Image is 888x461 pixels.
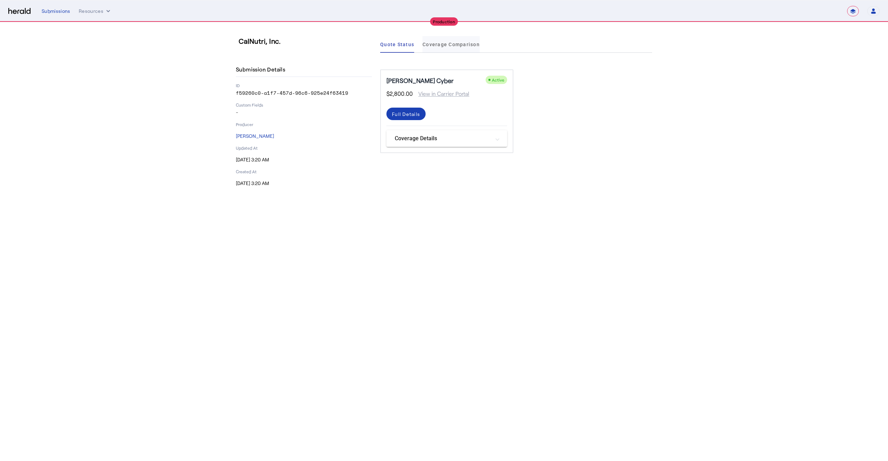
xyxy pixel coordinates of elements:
a: Quote Status [380,36,414,53]
h3: CalNutri, Inc. [239,36,375,46]
p: f59260c0-a1f7-457d-96c6-925e24f63419 [236,90,372,97]
span: Quote Status [380,42,414,47]
button: Resources dropdown menu [79,8,112,15]
p: Producer [236,121,372,127]
span: Coverage Comparison [422,42,480,47]
div: Submissions [42,8,70,15]
p: Custom Fields [236,102,372,108]
div: Production [430,17,458,26]
a: Coverage Comparison [422,36,480,53]
p: ID [236,83,372,88]
button: Full Details [386,108,426,120]
img: Herald Logo [8,8,31,15]
span: View in Carrier Portal [413,90,469,98]
p: Updated At [236,145,372,151]
p: [PERSON_NAME] [236,133,372,140]
span: $2,800.00 [386,90,413,98]
p: [DATE] 3:20 AM [236,156,372,163]
p: [DATE] 3:20 AM [236,180,372,187]
h5: [PERSON_NAME] Cyber [386,76,454,85]
h4: Submission Details [236,65,288,74]
p: - [236,109,372,116]
p: Created At [236,169,372,174]
mat-panel-title: Coverage Details [395,134,490,143]
mat-expansion-panel-header: Coverage Details [386,130,507,147]
div: Full Details [392,110,420,118]
span: Active [492,77,504,82]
